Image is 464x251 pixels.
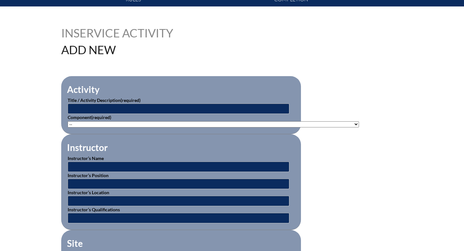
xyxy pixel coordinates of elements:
span: (required) [91,115,111,120]
label: Instructor’s Name [68,156,104,161]
legend: Activity [66,84,100,95]
h1: Add New [61,44,273,55]
span: (required) [121,97,140,103]
legend: Instructor [66,142,108,153]
label: Instructor’s Location [68,190,109,195]
label: Component [68,115,111,120]
select: activity_component[data][] [68,121,359,127]
legend: Site [66,238,83,249]
label: Title / Activity Description [68,97,140,103]
label: Instructor’s Position [68,173,109,178]
h1: Inservice Activity [61,27,191,39]
label: Instructor’s Qualifications [68,207,120,212]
